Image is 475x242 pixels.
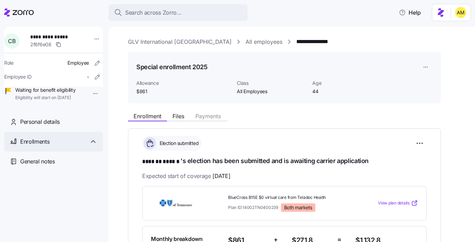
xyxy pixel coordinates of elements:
span: BlueCross B15E $0 virtual care from Teladoc Health [228,195,350,201]
span: Eligibility will start on [DATE] [15,95,75,101]
span: Enrollment [134,113,161,119]
span: 2f6f6e08 [30,41,51,48]
span: [DATE] [212,172,230,180]
span: Election submitted [158,140,199,147]
button: Search across Zorro... [108,4,248,21]
span: $861 [136,88,231,95]
span: Help [399,8,421,17]
span: C B [8,38,15,44]
span: Employee ID [4,73,32,80]
img: dfaaf2f2725e97d5ef9e82b99e83f4d7 [455,7,466,18]
a: View plan details [378,200,418,207]
span: - [87,73,89,80]
span: Personal details [20,118,60,126]
span: Files [172,113,184,119]
img: BlueCross BlueShield of Tennessee [151,195,201,211]
h1: Special enrollment 2025 [136,63,208,71]
span: Payments [195,113,221,119]
span: Class [237,80,307,87]
span: Employee [67,59,89,66]
span: View plan details [378,200,410,207]
span: Plan ID: 14002TN0400239 [228,204,278,210]
a: GLV International [GEOGRAPHIC_DATA] [128,38,232,46]
span: Allowance [136,80,231,87]
span: Role [4,59,14,66]
span: Both markets [284,204,312,211]
span: 44 [312,88,382,95]
button: Help [393,6,426,19]
span: Age [312,80,382,87]
span: Search across Zorro... [125,8,182,17]
h1: 's election has been submitted and is awaiting carrier application [142,156,427,166]
span: All Employees [237,88,307,95]
a: All employees [245,38,282,46]
span: General notes [20,157,55,166]
span: Enrollments [20,137,49,146]
span: Waiting for benefit eligibility [15,87,75,94]
span: Expected start of coverage [142,172,230,180]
